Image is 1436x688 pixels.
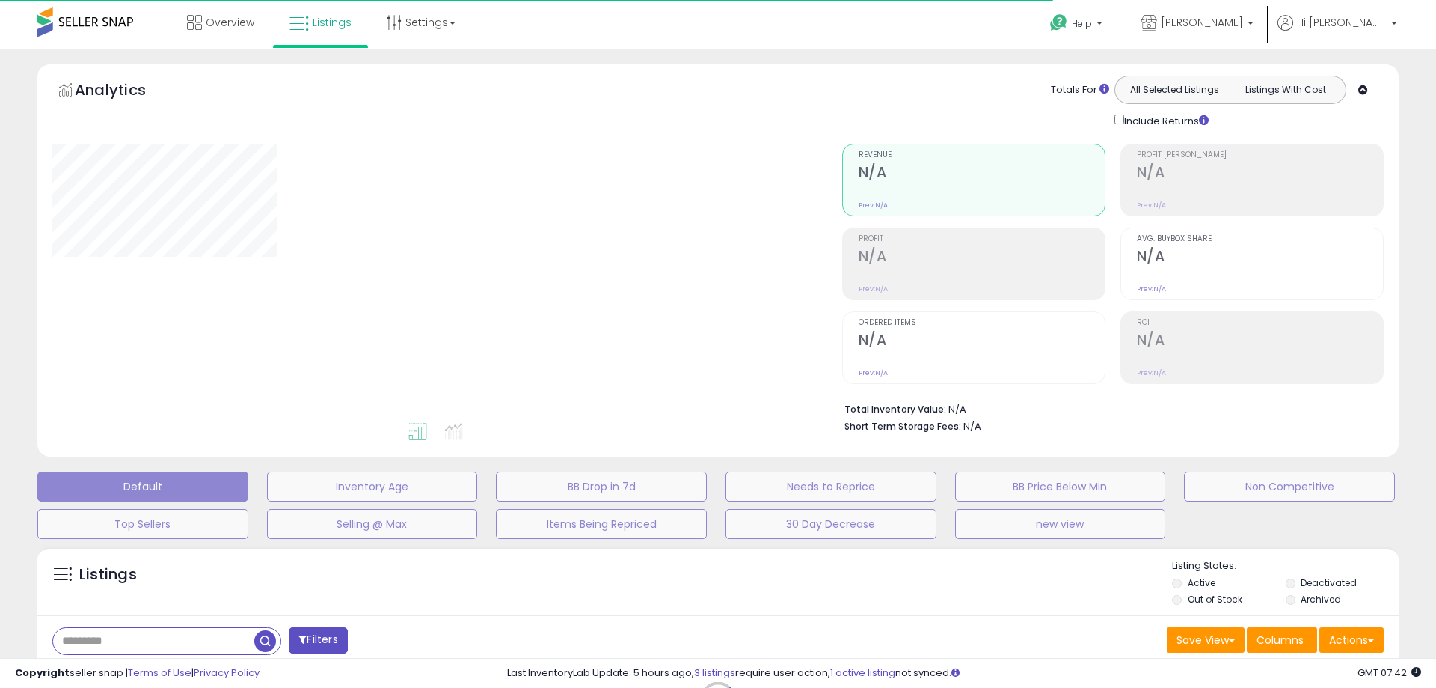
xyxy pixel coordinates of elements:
h2: N/A [859,248,1105,268]
a: Help [1038,2,1117,49]
button: BB Drop in 7d [496,472,707,502]
b: Short Term Storage Fees: [844,420,961,433]
button: Non Competitive [1184,472,1395,502]
button: BB Price Below Min [955,472,1166,502]
div: Totals For [1051,83,1109,97]
span: N/A [963,419,981,433]
h2: N/A [859,164,1105,184]
span: Profit [859,235,1105,243]
span: Profit [PERSON_NAME] [1137,151,1383,159]
h2: N/A [1137,332,1383,352]
span: [PERSON_NAME] [1161,15,1243,30]
button: Top Sellers [37,509,248,539]
button: 30 Day Decrease [725,509,936,539]
span: Revenue [859,151,1105,159]
button: All Selected Listings [1119,80,1230,100]
small: Prev: N/A [1137,368,1166,377]
div: seller snap | | [15,666,260,681]
h2: N/A [1137,248,1383,268]
small: Prev: N/A [1137,284,1166,293]
i: Get Help [1049,13,1068,32]
button: new view [955,509,1166,539]
b: Total Inventory Value: [844,403,946,415]
span: Overview [206,15,254,30]
a: Hi [PERSON_NAME] [1277,15,1397,49]
small: Prev: N/A [859,284,888,293]
span: Hi [PERSON_NAME] [1297,15,1387,30]
button: Default [37,472,248,502]
button: Needs to Reprice [725,472,936,502]
small: Prev: N/A [1137,201,1166,210]
h5: Analytics [75,79,175,104]
li: N/A [844,399,1372,417]
small: Prev: N/A [859,368,888,377]
span: Help [1072,17,1092,30]
span: Listings [313,15,352,30]
button: Inventory Age [267,472,478,502]
span: Ordered Items [859,319,1105,327]
small: Prev: N/A [859,201,888,210]
div: Include Returns [1103,112,1227,129]
button: Selling @ Max [267,509,478,539]
strong: Copyright [15,666,70,680]
span: Avg. Buybox Share [1137,235,1383,243]
h2: N/A [1137,164,1383,184]
span: ROI [1137,319,1383,327]
button: Items Being Repriced [496,509,707,539]
button: Listings With Cost [1230,80,1341,100]
h2: N/A [859,332,1105,352]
